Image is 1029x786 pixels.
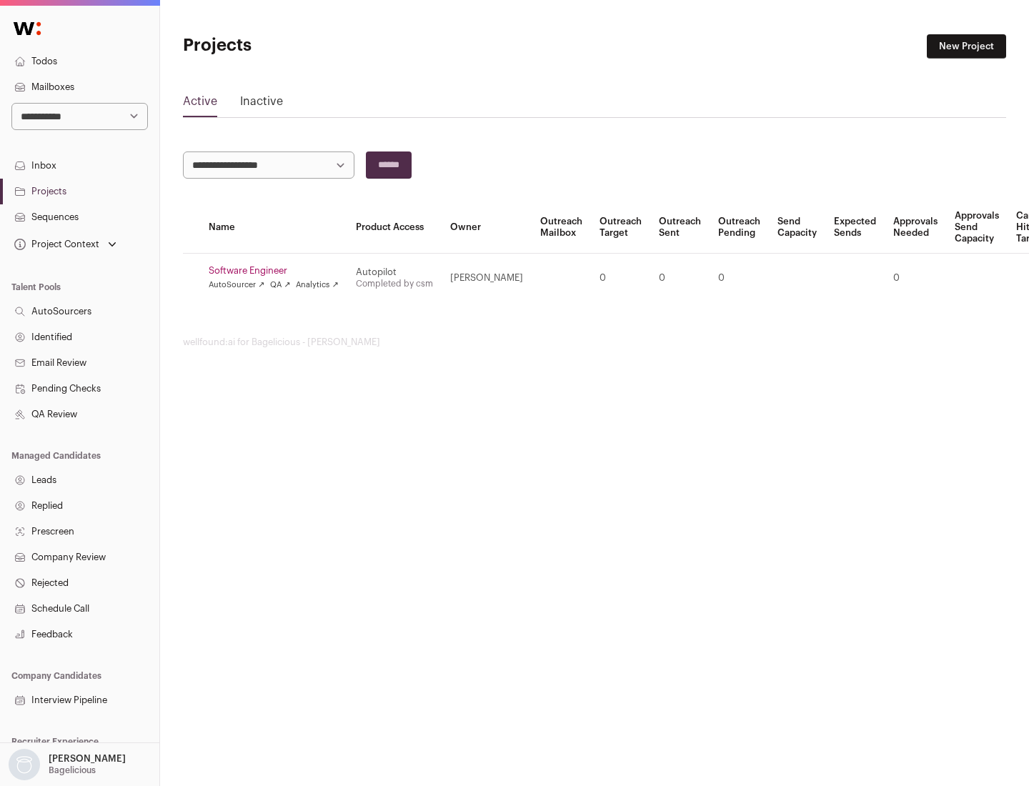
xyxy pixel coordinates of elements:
[927,34,1006,59] a: New Project
[296,279,338,291] a: Analytics ↗
[200,202,347,254] th: Name
[209,265,339,277] a: Software Engineer
[356,267,433,278] div: Autopilot
[442,202,532,254] th: Owner
[183,34,457,57] h1: Projects
[6,14,49,43] img: Wellfound
[240,93,283,116] a: Inactive
[650,202,710,254] th: Outreach Sent
[946,202,1008,254] th: Approvals Send Capacity
[11,239,99,250] div: Project Context
[591,254,650,303] td: 0
[710,254,769,303] td: 0
[49,753,126,765] p: [PERSON_NAME]
[710,202,769,254] th: Outreach Pending
[769,202,825,254] th: Send Capacity
[532,202,591,254] th: Outreach Mailbox
[347,202,442,254] th: Product Access
[270,279,290,291] a: QA ↗
[650,254,710,303] td: 0
[183,337,1006,348] footer: wellfound:ai for Bagelicious - [PERSON_NAME]
[825,202,885,254] th: Expected Sends
[442,254,532,303] td: [PERSON_NAME]
[356,279,433,288] a: Completed by csm
[6,749,129,780] button: Open dropdown
[885,202,946,254] th: Approvals Needed
[209,279,264,291] a: AutoSourcer ↗
[591,202,650,254] th: Outreach Target
[885,254,946,303] td: 0
[11,234,119,254] button: Open dropdown
[9,749,40,780] img: nopic.png
[183,93,217,116] a: Active
[49,765,96,776] p: Bagelicious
